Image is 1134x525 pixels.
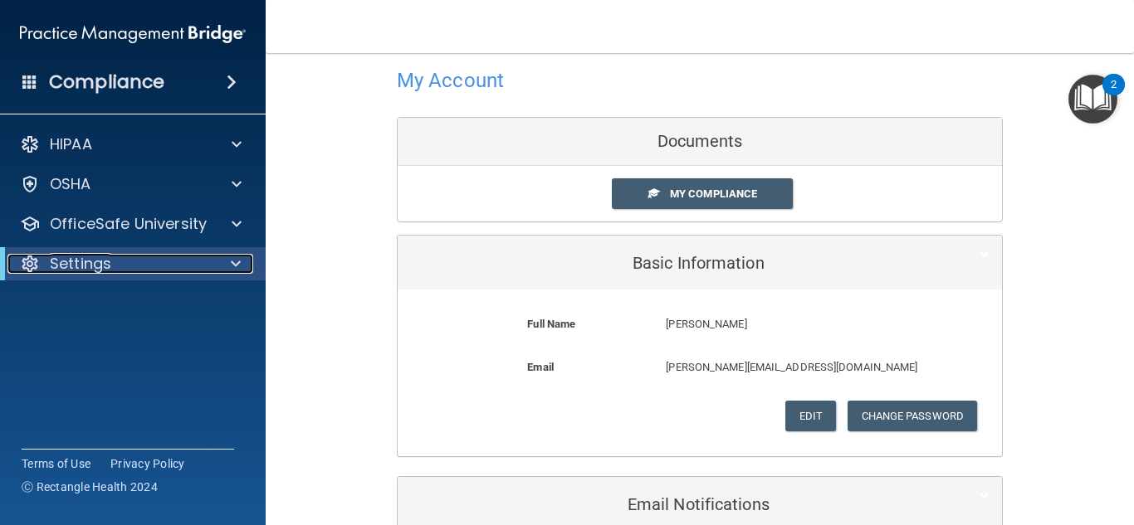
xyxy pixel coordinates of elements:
[410,495,939,513] h5: Email Notifications
[20,17,246,51] img: PMB logo
[110,455,185,472] a: Privacy Policy
[50,254,111,274] p: Settings
[50,134,92,154] p: HIPAA
[410,485,990,523] a: Email Notifications
[785,401,836,431] button: Edit
[410,254,939,272] h5: Basic Information
[20,214,242,234] a: OfficeSafe University
[527,361,554,373] b: Email
[20,254,241,274] a: Settings
[410,244,990,281] a: Basic Information
[50,174,91,194] p: OSHA
[398,118,1002,166] div: Documents
[22,479,158,495] span: Ⓒ Rectangle Health 2024
[1068,75,1117,124] button: Open Resource Center, 2 new notifications
[844,407,1114,474] iframe: Drift Widget Chat Controller
[848,401,978,431] button: Change Password
[50,214,207,234] p: OfficeSafe University
[49,70,164,94] h4: Compliance
[666,314,918,334] p: [PERSON_NAME]
[20,134,242,154] a: HIPAA
[666,357,918,377] p: [PERSON_NAME][EMAIL_ADDRESS][DOMAIN_NAME]
[670,187,757,200] span: My Compliance
[22,455,90,472] a: Terms of Use
[527,318,575,330] b: Full Name
[1111,85,1117,106] div: 2
[397,70,504,91] h4: My Account
[20,174,242,194] a: OSHA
